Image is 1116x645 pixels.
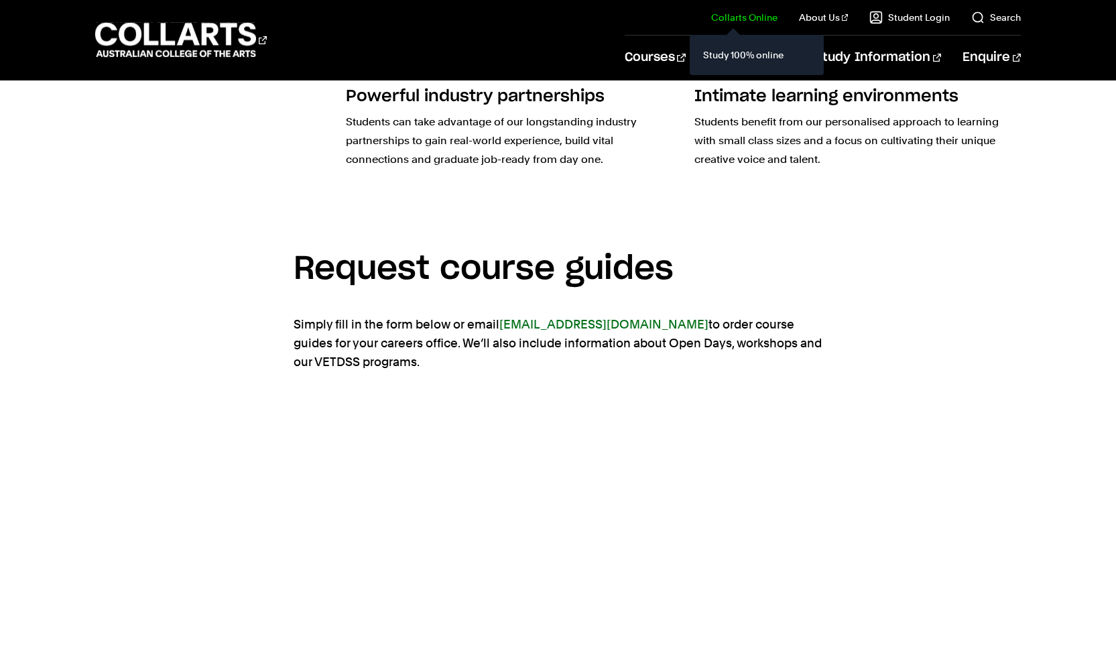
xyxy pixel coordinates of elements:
[971,11,1021,24] a: Search
[95,21,267,59] div: Go to homepage
[711,11,778,24] a: Collarts Online
[700,46,813,64] a: Study 100% online
[346,113,673,169] p: Students can take advantage of our longstanding industry partnerships to gain real-world experien...
[294,244,823,296] h3: Request course guides
[694,113,1021,169] p: Students benefit from our personalised approach to learning with small class sizes and a focus on...
[963,36,1021,80] a: Enquire
[799,11,849,24] a: About Us
[625,36,686,80] a: Courses
[346,86,673,107] h3: Powerful industry partnerships
[499,317,708,331] a: [EMAIL_ADDRESS][DOMAIN_NAME]
[815,36,941,80] a: Study Information
[694,86,1021,107] h3: Intimate learning environments
[869,11,950,24] a: Student Login
[294,315,823,371] p: Simply fill in the form below or email to order course guides for your careers office. We’ll also...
